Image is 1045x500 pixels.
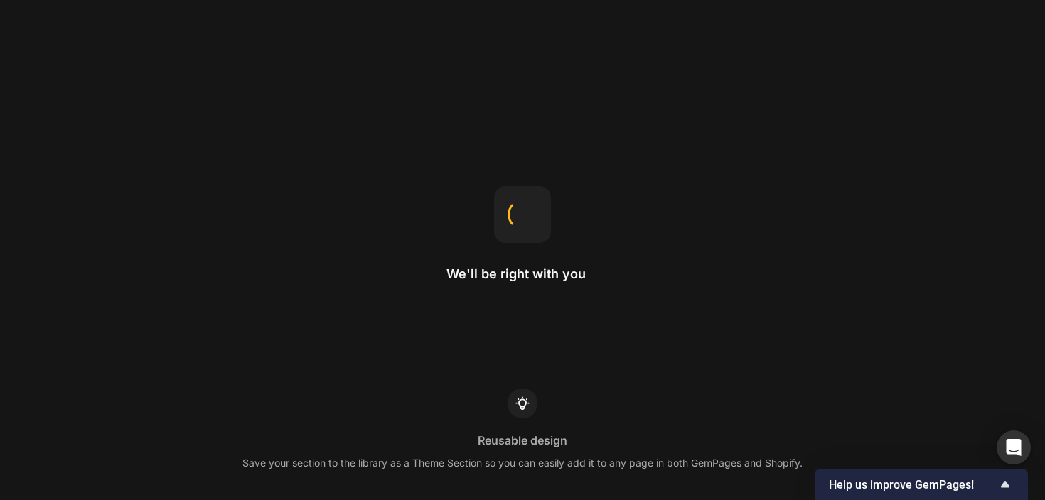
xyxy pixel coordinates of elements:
button: Show survey - Help us improve GemPages! [829,476,1014,493]
div: Reusable design [478,432,567,449]
span: Help us improve GemPages! [829,478,997,491]
div: Save your section to the library as a Theme Section so you can easily add it to any page in both ... [242,455,803,472]
h2: We'll be right with you [446,266,599,283]
div: Open Intercom Messenger [997,430,1031,464]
